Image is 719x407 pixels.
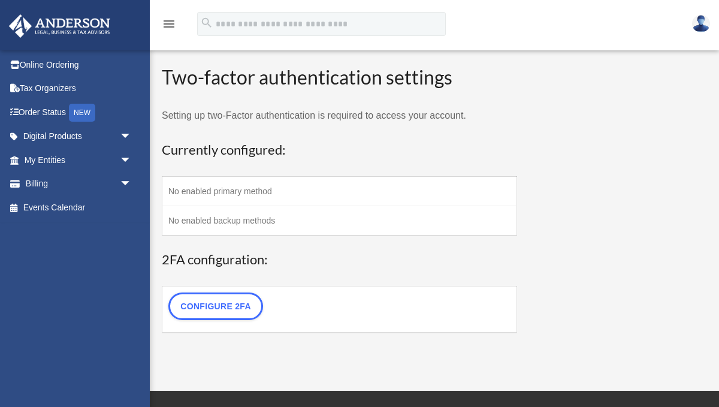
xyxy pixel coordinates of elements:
td: No enabled backup methods [162,206,517,236]
span: arrow_drop_down [120,148,144,173]
a: Billingarrow_drop_down [8,172,150,196]
h3: Currently configured: [162,141,517,159]
td: No enabled primary method [162,177,517,206]
i: search [200,16,213,29]
h3: 2FA configuration: [162,251,517,269]
img: Anderson Advisors Platinum Portal [5,14,114,38]
span: arrow_drop_down [120,125,144,149]
a: menu [162,21,176,31]
i: menu [162,17,176,31]
div: NEW [69,104,95,122]
p: Setting up two-Factor authentication is required to access your account. [162,107,517,124]
a: Events Calendar [8,195,150,219]
h2: Two-factor authentication settings [162,64,517,91]
a: Online Ordering [8,53,150,77]
span: arrow_drop_down [120,172,144,197]
a: Digital Productsarrow_drop_down [8,125,150,149]
a: My Entitiesarrow_drop_down [8,148,150,172]
a: Configure 2FA [168,293,263,320]
a: Tax Organizers [8,77,150,101]
img: User Pic [692,15,710,32]
a: Order StatusNEW [8,100,150,125]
